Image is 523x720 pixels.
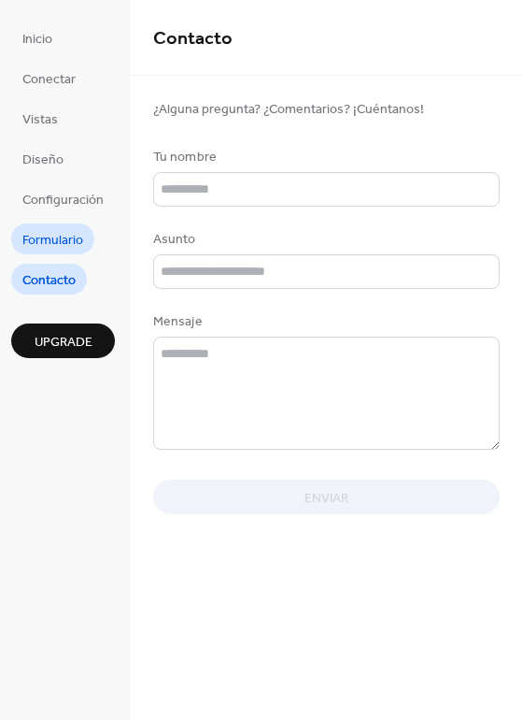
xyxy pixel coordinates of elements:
span: Inicio [22,30,52,50]
span: Upgrade [35,333,92,353]
a: Vistas [11,103,69,134]
button: Upgrade [11,324,115,358]
a: Diseño [11,143,75,174]
span: Vistas [22,110,58,130]
a: Conectar [11,63,87,94]
span: ¿Alguna pregunta? ¿Comentarios? ¡Cuéntanos! [153,100,500,120]
span: Configuración [22,191,104,210]
a: Inicio [11,22,64,53]
span: Formulario [22,231,83,251]
div: Asunto [153,230,496,250]
div: Mensaje [153,312,496,332]
span: Conectar [22,70,76,90]
span: Contacto [153,21,233,57]
a: Contacto [11,264,87,295]
a: Formulario [11,223,94,254]
div: Tu nombre [153,148,496,167]
a: Configuración [11,183,115,214]
span: Diseño [22,151,64,170]
span: Contacto [22,271,76,291]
